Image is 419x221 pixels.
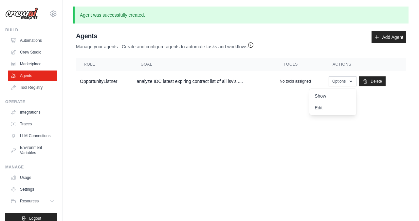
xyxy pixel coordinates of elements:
[8,71,57,81] a: Agents
[8,119,57,129] a: Traces
[73,7,409,24] p: Agent was successfully created.
[8,184,57,195] a: Settings
[8,142,57,158] a: Environment Variables
[76,31,254,40] h2: Agents
[76,40,254,50] p: Manage your agents - Create and configure agents to automate tasks and workflows
[133,71,276,92] td: analyze IDC latest expiring contract list of all isv's ....
[5,99,57,104] div: Operate
[8,35,57,46] a: Automations
[5,8,38,20] img: Logo
[8,82,57,93] a: Tool Registry
[276,58,325,71] th: Tools
[309,102,356,114] a: Edit
[8,172,57,183] a: Usage
[76,58,133,71] th: Role
[359,76,386,86] a: Delete
[8,47,57,57] a: Crew Studio
[133,58,276,71] th: Goal
[5,27,57,33] div: Build
[8,131,57,141] a: LLM Connections
[309,90,356,102] a: Show
[372,31,406,43] a: Add Agent
[329,76,356,86] button: Options
[325,58,406,71] th: Actions
[20,198,39,204] span: Resources
[8,107,57,118] a: Integrations
[5,165,57,170] div: Manage
[8,196,57,206] button: Resources
[76,71,133,92] td: OpportunityListner
[29,216,41,221] span: Logout
[280,79,311,84] p: No tools assigned
[8,59,57,69] a: Marketplace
